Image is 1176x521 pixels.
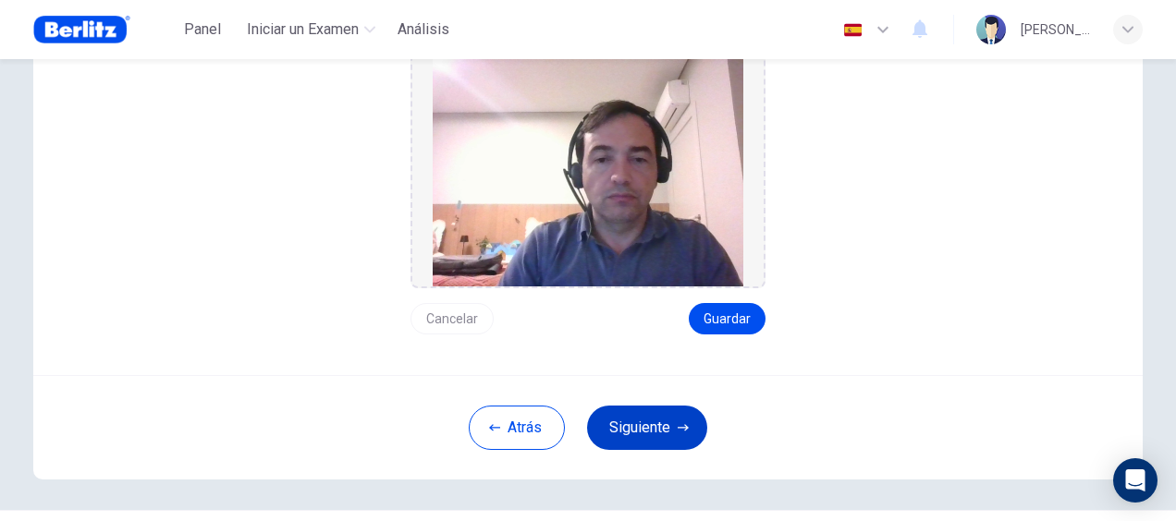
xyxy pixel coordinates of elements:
[398,18,449,41] span: Análisis
[390,13,457,46] div: Necesitas una licencia para acceder a este contenido
[173,13,232,46] button: Panel
[587,406,707,450] button: Siguiente
[33,11,173,48] a: Berlitz Brasil logo
[410,303,494,334] button: Cancelar
[841,23,864,37] img: es
[433,46,743,286] img: preview screemshot
[247,18,359,41] span: Iniciar un Examen
[1021,18,1091,41] div: [PERSON_NAME]
[469,406,565,450] button: Atrás
[33,11,130,48] img: Berlitz Brasil logo
[184,18,221,41] span: Panel
[1113,458,1158,503] div: Open Intercom Messenger
[689,303,766,334] button: Guardar
[239,13,383,46] button: Iniciar un Examen
[976,15,1006,44] img: Profile picture
[390,13,457,46] button: Análisis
